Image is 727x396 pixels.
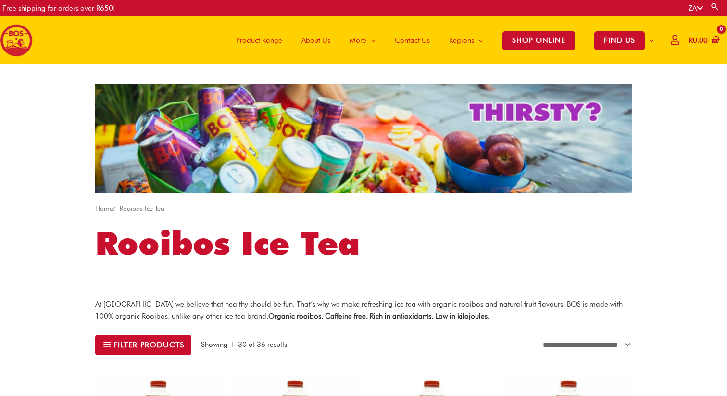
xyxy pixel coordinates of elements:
[493,16,585,64] a: SHOP ONLINE
[385,16,439,64] a: Contact Us
[226,16,292,64] a: Product Range
[340,16,385,64] a: More
[689,36,708,45] bdi: 0.00
[594,31,645,50] span: FIND US
[268,312,489,320] strong: Organic rooibos. Caffeine free. Rich in antioxidants. Low in kilojoules.
[95,84,632,193] img: screenshot
[439,16,493,64] a: Regions
[687,30,720,51] a: View Shopping Cart, empty
[113,341,184,348] span: Filter products
[95,298,632,322] p: At [GEOGRAPHIC_DATA] we believe that healthy should be fun. That’s why we make refreshing ice tea...
[301,26,330,55] span: About Us
[395,26,430,55] span: Contact Us
[710,2,720,11] a: Search button
[201,339,287,350] p: Showing 1–30 of 36 results
[95,221,632,266] h1: Rooibos Ice Tea
[95,203,632,215] nav: Breadcrumb
[449,26,474,55] span: Regions
[689,36,693,45] span: R
[95,204,113,212] a: Home
[350,26,366,55] span: More
[95,335,192,355] button: Filter products
[236,26,282,55] span: Product Range
[502,31,575,50] span: SHOP ONLINE
[292,16,340,64] a: About Us
[689,4,703,13] a: ZA
[537,335,632,354] select: Shop order
[219,16,664,64] nav: Site Navigation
